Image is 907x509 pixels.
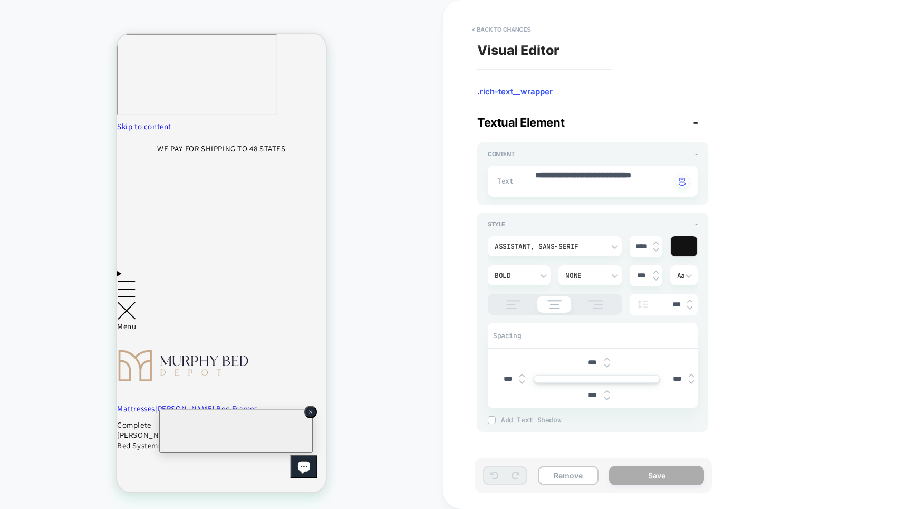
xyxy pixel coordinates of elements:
[689,373,694,378] img: up
[609,466,704,485] button: Save
[542,300,567,309] img: align text center
[583,300,609,309] img: align text right
[519,380,525,385] img: down
[38,370,140,380] span: [PERSON_NAME] Bed Frames
[693,116,698,129] span: -
[477,116,564,129] span: Textual Element
[604,397,610,401] img: down
[538,466,599,485] button: Remove
[38,370,140,380] a: Murphy Bed Frames
[519,373,525,378] img: up
[477,42,559,58] span: Visual Editor
[467,21,536,38] button: < Back to changes
[565,271,604,280] div: None
[501,416,698,425] span: Add Text Shadow
[653,277,659,281] img: down
[493,331,521,340] span: Spacing
[488,220,505,228] span: Style
[604,357,610,361] img: up
[689,380,694,385] img: down
[635,300,651,309] img: line height
[653,241,659,245] img: up
[695,150,698,158] span: -
[653,270,659,274] img: up
[495,242,604,251] div: Assistant, sans-serif
[604,364,610,368] img: down
[677,271,691,280] div: Aa
[40,108,168,122] p: WE PAY FOR SHIPPING TO 48 STATES
[679,177,686,186] img: edit with ai
[687,299,692,303] img: up
[477,87,708,97] span: .rich-text__wrapper
[695,220,698,228] span: -
[497,177,510,186] span: Text
[653,248,659,252] img: down
[488,150,514,158] span: Content
[604,390,610,394] img: up
[495,271,533,280] div: Bold
[500,300,527,309] img: align text left
[687,306,692,310] img: down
